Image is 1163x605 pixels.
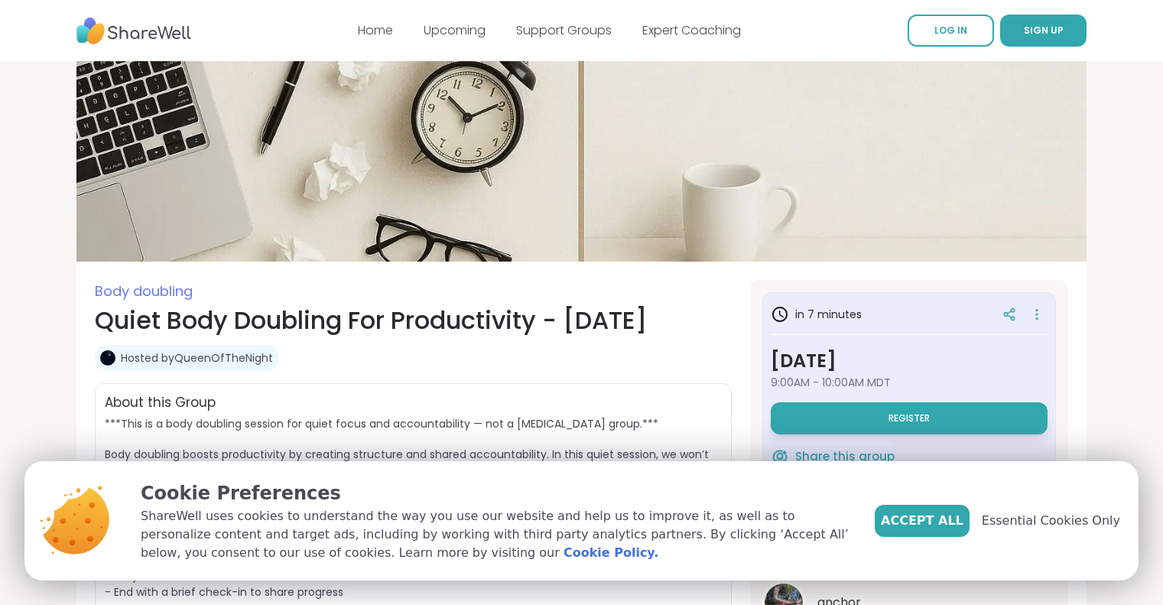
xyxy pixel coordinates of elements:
[881,512,963,530] span: Accept All
[121,350,273,366] a: Hosted byQueenOfTheNight
[771,305,862,324] h3: in 7 minutes
[95,302,732,339] h1: Quiet Body Doubling For Productivity - [DATE]
[76,10,191,52] img: ShareWell Nav Logo
[771,347,1048,375] h3: [DATE]
[908,15,994,47] a: LOG IN
[76,61,1087,262] img: Quiet Body Doubling For Productivity - Monday cover image
[642,21,741,39] a: Expert Coaching
[358,21,393,39] a: Home
[795,448,895,466] span: Share this group
[100,350,115,366] img: QueenOfTheNight
[141,507,850,562] p: ShareWell uses cookies to understand the way you use our website and help us to improve it, as we...
[105,393,216,413] h2: About this Group
[771,402,1048,434] button: Register
[934,24,967,37] span: LOG IN
[141,480,850,507] p: Cookie Preferences
[564,544,658,562] a: Cookie Policy.
[1024,24,1064,37] span: SIGN UP
[771,447,789,466] img: ShareWell Logomark
[1000,15,1087,47] button: SIGN UP
[888,412,930,424] span: Register
[424,21,486,39] a: Upcoming
[771,441,895,473] button: Share this group
[516,21,612,39] a: Support Groups
[875,505,970,537] button: Accept All
[771,375,1048,390] span: 9:00AM - 10:00AM MDT
[95,281,193,301] span: Body doubling
[982,512,1120,530] span: Essential Cookies Only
